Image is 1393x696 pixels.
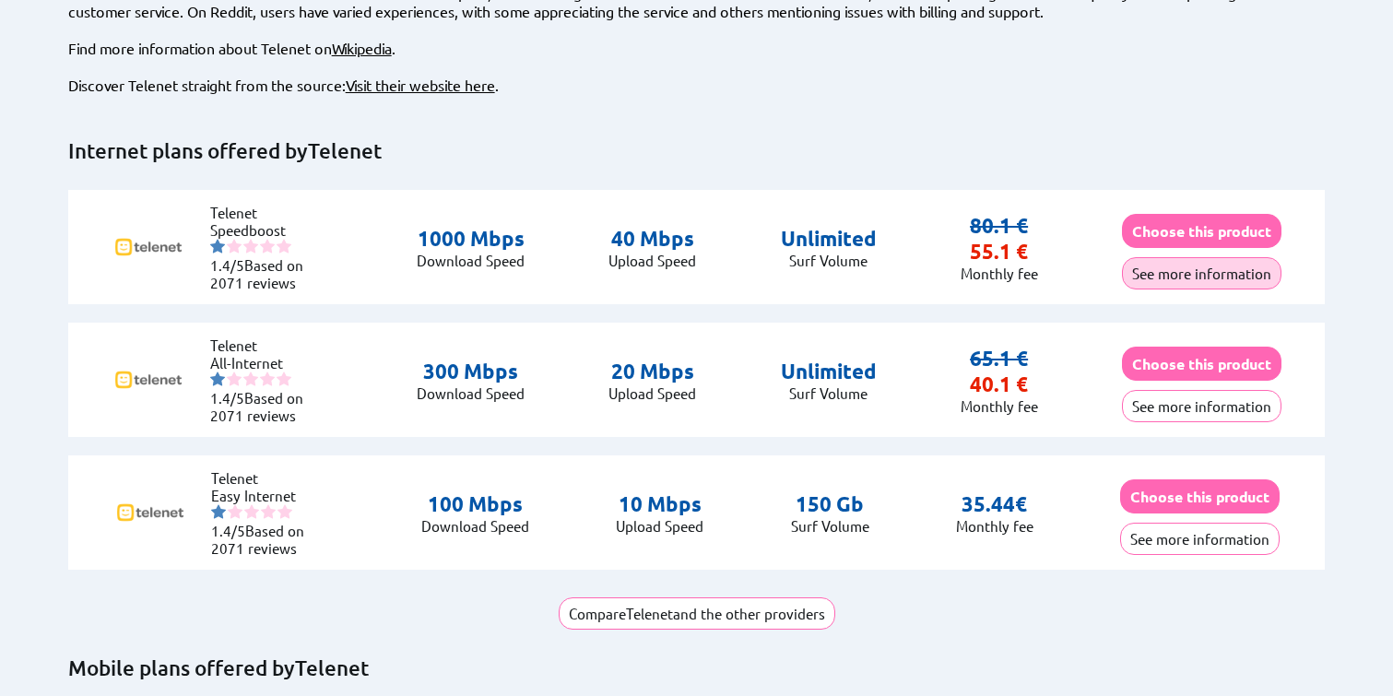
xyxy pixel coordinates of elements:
img: starnr4 [261,504,276,519]
p: 100 Mbps [421,491,529,517]
a: See more information [1120,530,1280,548]
img: starnr5 [277,504,292,519]
span: 1.4/5 [210,256,244,274]
p: 150 Gb [791,491,869,517]
img: starnr2 [227,239,242,254]
button: See more information [1122,257,1281,289]
img: Logo of Telenet [112,210,185,284]
p: Upload Speed [608,252,696,269]
button: CompareTelenetand the other providers [559,597,835,630]
a: See more information [1122,397,1281,415]
s: 80.1 € [970,213,1028,238]
img: starnr1 [210,372,225,386]
li: Speedboost [210,221,321,239]
button: Choose this product [1120,479,1280,513]
p: Unlimited [781,226,877,252]
img: starnr1 [210,239,225,254]
img: starnr4 [260,372,275,386]
button: See more information [1120,523,1280,555]
div: Find more information about Telenet on . [68,39,1326,57]
img: starnr3 [243,239,258,254]
img: starnr4 [260,239,275,254]
p: Monthly fee [961,397,1038,415]
button: Choose this product [1122,214,1281,248]
p: 1000 Mbps [417,226,525,252]
li: Telenet [210,336,321,354]
div: Discover Telenet straight from the source: . [68,76,1326,94]
p: 10 Mbps [616,491,703,517]
p: Download Speed [417,384,525,402]
a: Visit their website here [346,76,495,94]
a: CompareTelenetand the other providers [559,588,835,630]
img: starnr3 [243,372,258,386]
img: starnr2 [227,372,242,386]
p: Monthly fee [956,517,1033,535]
li: Based on 2071 reviews [211,522,322,557]
li: Telenet [211,469,322,487]
span: Telenet [295,655,369,680]
p: 35.44€ [956,491,1033,517]
span: 40.1 € [970,372,1028,396]
span: 1.4/5 [210,389,244,407]
p: Monthly fee [961,265,1038,282]
img: Logo of Telenet [113,476,187,549]
li: Based on 2071 reviews [210,256,321,291]
span: 1.4/5 [211,522,245,539]
a: Choose this product [1122,222,1281,240]
img: starnr2 [228,504,242,519]
li: Based on 2071 reviews [210,389,321,424]
p: 40 Mbps [608,226,696,252]
li: Easy Internet [211,487,322,504]
p: Surf Volume [781,252,877,269]
p: Surf Volume [781,384,877,402]
li: All-Internet [210,354,321,372]
a: Choose this product [1120,488,1280,505]
a: See more information [1122,265,1281,282]
p: 20 Mbps [608,359,696,384]
p: Unlimited [781,359,877,384]
s: 65.1 € [970,346,1028,371]
img: starnr5 [277,372,291,386]
span: Telenet [308,138,382,163]
p: 300 Mbps [417,359,525,384]
li: Telenet [210,204,321,221]
h2: Internet plans offered by [68,138,1326,164]
img: Logo of Telenet [112,343,185,417]
img: starnr3 [244,504,259,519]
img: starnr1 [211,504,226,519]
p: Download Speed [421,517,529,535]
span: 55.1 € [970,239,1028,264]
a: Wikipedia [332,39,392,57]
span: Telenet [626,605,673,622]
p: Upload Speed [616,517,703,535]
p: Surf Volume [791,517,869,535]
img: starnr5 [277,239,291,254]
a: Choose this product [1122,355,1281,372]
button: Choose this product [1122,347,1281,381]
button: See more information [1122,390,1281,422]
p: Upload Speed [608,384,696,402]
h2: Mobile plans offered by [68,655,1326,681]
p: Download Speed [417,252,525,269]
